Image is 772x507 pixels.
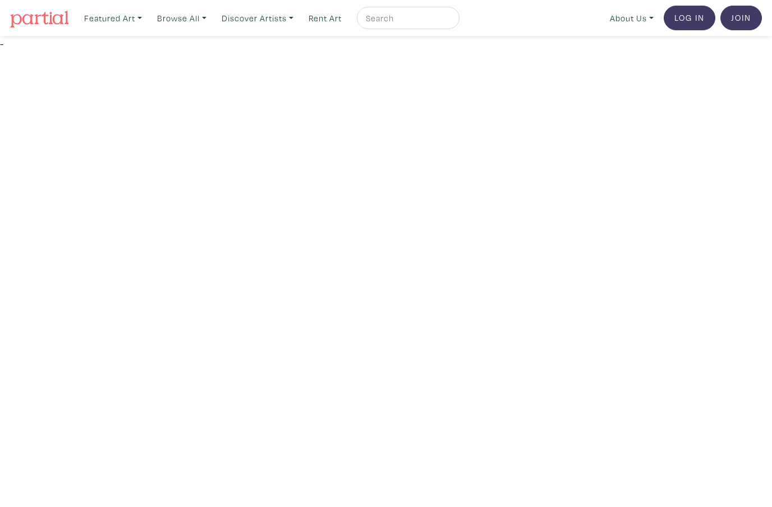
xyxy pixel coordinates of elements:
input: Search [365,11,449,25]
a: About Us [605,7,659,30]
a: Join [720,6,762,30]
a: Log In [664,6,715,30]
a: Discover Artists [217,7,298,30]
a: Rent Art [304,7,347,30]
a: Browse All [152,7,212,30]
a: Featured Art [79,7,147,30]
